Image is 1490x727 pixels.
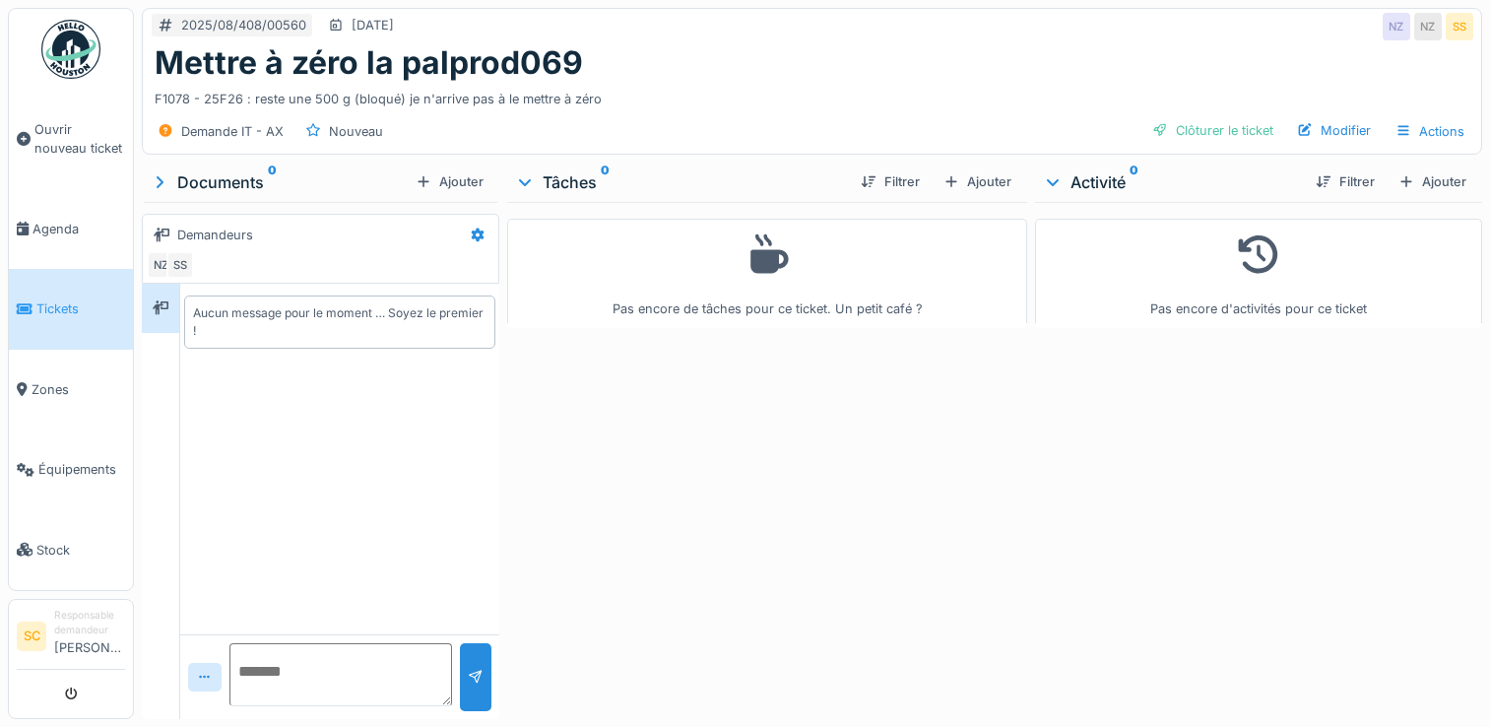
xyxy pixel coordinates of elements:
[408,168,491,195] div: Ajouter
[1308,168,1383,195] div: Filtrer
[36,299,125,318] span: Tickets
[9,269,133,349] a: Tickets
[329,122,383,141] div: Nouveau
[936,168,1019,195] div: Ajouter
[41,20,100,79] img: Badge_color-CXgf-gQk.svg
[166,251,194,279] div: SS
[177,226,253,244] div: Demandeurs
[193,304,486,340] div: Aucun message pour le moment … Soyez le premier !
[155,44,583,82] h1: Mettre à zéro la palprod069
[17,608,125,670] a: SC Responsable demandeur[PERSON_NAME]
[150,170,408,194] div: Documents
[601,170,610,194] sup: 0
[9,430,133,509] a: Équipements
[34,120,125,158] span: Ouvrir nouveau ticket
[1048,228,1469,319] div: Pas encore d'activités pour ce ticket
[1130,170,1138,194] sup: 0
[54,608,125,665] li: [PERSON_NAME]
[268,170,277,194] sup: 0
[155,82,1469,108] div: F1078 - 25F26 : reste une 500 g (bloqué) je n'arrive pas à le mettre à zéro
[181,16,306,34] div: 2025/08/408/00560
[32,220,125,238] span: Agenda
[17,622,46,651] li: SC
[1383,13,1410,40] div: NZ
[9,90,133,189] a: Ouvrir nouveau ticket
[9,189,133,269] a: Agenda
[36,541,125,560] span: Stock
[147,251,174,279] div: NZ
[1043,170,1300,194] div: Activité
[1414,13,1442,40] div: NZ
[9,509,133,589] a: Stock
[32,380,125,399] span: Zones
[1387,117,1473,146] div: Actions
[1391,168,1474,195] div: Ajouter
[352,16,394,34] div: [DATE]
[853,168,928,195] div: Filtrer
[9,350,133,430] a: Zones
[520,228,1014,319] div: Pas encore de tâches pour ce ticket. Un petit café ?
[38,460,125,479] span: Équipements
[181,122,284,141] div: Demande IT - AX
[1144,117,1281,144] div: Clôturer le ticket
[54,608,125,638] div: Responsable demandeur
[1446,13,1473,40] div: SS
[515,170,845,194] div: Tâches
[1289,117,1379,144] div: Modifier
